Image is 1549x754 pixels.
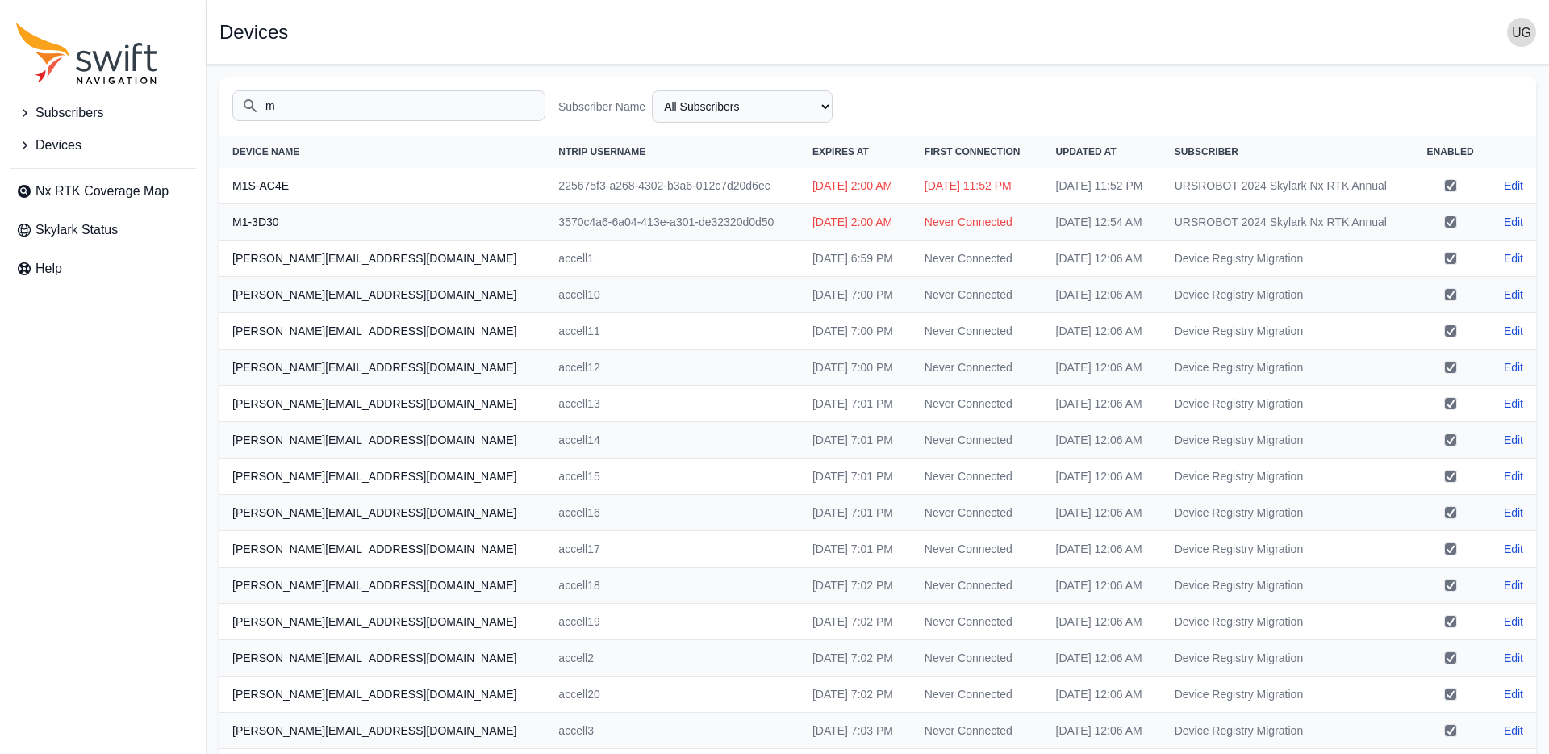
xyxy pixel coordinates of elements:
th: [PERSON_NAME][EMAIL_ADDRESS][DOMAIN_NAME] [219,350,545,386]
td: Device Registry Migration [1162,640,1413,677]
th: [PERSON_NAME][EMAIL_ADDRESS][DOMAIN_NAME] [219,677,545,713]
td: Device Registry Migration [1162,604,1413,640]
th: [PERSON_NAME][EMAIL_ADDRESS][DOMAIN_NAME] [219,386,545,422]
td: URSROBOT 2024 Skylark Nx RTK Annual [1162,168,1413,204]
td: 3570c4a6-6a04-413e-a301-de32320d0d50 [545,204,800,241]
th: [PERSON_NAME][EMAIL_ADDRESS][DOMAIN_NAME] [219,277,545,313]
span: Devices [35,136,81,155]
td: Never Connected [912,313,1043,350]
h1: Devices [219,23,288,42]
td: [DATE] 12:06 AM [1043,495,1162,531]
td: [DATE] 7:03 PM [800,713,912,749]
td: [DATE] 7:01 PM [800,495,912,531]
a: Edit [1504,723,1523,739]
td: [DATE] 6:59 PM [800,241,912,277]
td: accell20 [545,677,800,713]
td: Device Registry Migration [1162,713,1413,749]
td: [DATE] 2:00 AM [800,204,912,241]
th: [PERSON_NAME][EMAIL_ADDRESS][DOMAIN_NAME] [219,568,545,604]
td: [DATE] 7:00 PM [800,277,912,313]
td: accell13 [545,386,800,422]
td: Never Connected [912,277,1043,313]
td: 225675f3-a268-4302-b3a6-012c7d20d6ec [545,168,800,204]
td: [DATE] 12:54 AM [1043,204,1162,241]
th: [PERSON_NAME][EMAIL_ADDRESS][DOMAIN_NAME] [219,241,545,277]
td: [DATE] 12:06 AM [1043,677,1162,713]
td: [DATE] 7:02 PM [800,640,912,677]
span: Nx RTK Coverage Map [35,182,169,201]
td: [DATE] 12:06 AM [1043,604,1162,640]
td: [DATE] 7:02 PM [800,568,912,604]
select: Subscriber [652,90,833,123]
td: Never Connected [912,640,1043,677]
td: Device Registry Migration [1162,495,1413,531]
td: [DATE] 12:06 AM [1043,350,1162,386]
td: Never Connected [912,568,1043,604]
span: First Connection [925,146,1021,157]
a: Edit [1504,505,1523,521]
a: Edit [1504,650,1523,666]
td: Never Connected [912,350,1043,386]
a: Edit [1504,432,1523,448]
td: [DATE] 7:01 PM [800,386,912,422]
th: Enabled [1412,136,1488,168]
td: [DATE] 7:01 PM [800,422,912,459]
td: Never Connected [912,422,1043,459]
td: [DATE] 7:01 PM [800,459,912,495]
th: [PERSON_NAME][EMAIL_ADDRESS][DOMAIN_NAME] [219,459,545,495]
td: Device Registry Migration [1162,422,1413,459]
td: [DATE] 12:06 AM [1043,568,1162,604]
td: accell17 [545,531,800,568]
th: M1S-AC4E [219,168,545,204]
td: [DATE] 2:00 AM [800,168,912,204]
a: Edit [1504,214,1523,230]
td: accell10 [545,277,800,313]
td: Never Connected [912,495,1043,531]
a: Edit [1504,396,1523,412]
td: Never Connected [912,204,1043,241]
td: [DATE] 12:06 AM [1043,531,1162,568]
span: Help [35,259,62,279]
td: Never Connected [912,531,1043,568]
td: accell18 [545,568,800,604]
th: [PERSON_NAME][EMAIL_ADDRESS][DOMAIN_NAME] [219,422,545,459]
td: URSROBOT 2024 Skylark Nx RTK Annual [1162,204,1413,241]
a: Edit [1504,686,1523,702]
td: accell16 [545,495,800,531]
td: Device Registry Migration [1162,568,1413,604]
td: [DATE] 11:52 PM [912,168,1043,204]
th: [PERSON_NAME][EMAIL_ADDRESS][DOMAIN_NAME] [219,713,545,749]
td: Device Registry Migration [1162,459,1413,495]
td: Never Connected [912,604,1043,640]
td: [DATE] 12:06 AM [1043,386,1162,422]
td: accell19 [545,604,800,640]
td: [DATE] 11:52 PM [1043,168,1162,204]
td: Device Registry Migration [1162,531,1413,568]
td: Never Connected [912,386,1043,422]
td: Device Registry Migration [1162,277,1413,313]
a: Edit [1504,541,1523,557]
th: [PERSON_NAME][EMAIL_ADDRESS][DOMAIN_NAME] [219,640,545,677]
td: accell1 [545,241,800,277]
span: Updated At [1056,146,1117,157]
td: Device Registry Migration [1162,386,1413,422]
td: Never Connected [912,677,1043,713]
input: Search [232,90,545,121]
td: accell2 [545,640,800,677]
td: accell11 [545,313,800,350]
th: NTRIP Username [545,136,800,168]
td: accell15 [545,459,800,495]
th: [PERSON_NAME][EMAIL_ADDRESS][DOMAIN_NAME] [219,495,545,531]
td: Device Registry Migration [1162,350,1413,386]
td: [DATE] 12:06 AM [1043,422,1162,459]
a: Skylark Status [10,214,196,246]
td: Device Registry Migration [1162,241,1413,277]
th: [PERSON_NAME][EMAIL_ADDRESS][DOMAIN_NAME] [219,604,545,640]
td: [DATE] 7:00 PM [800,313,912,350]
td: [DATE] 7:01 PM [800,531,912,568]
a: Edit [1504,359,1523,375]
th: [PERSON_NAME][EMAIL_ADDRESS][DOMAIN_NAME] [219,531,545,568]
button: Devices [10,129,196,161]
a: Edit [1504,614,1523,630]
td: Device Registry Migration [1162,313,1413,350]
